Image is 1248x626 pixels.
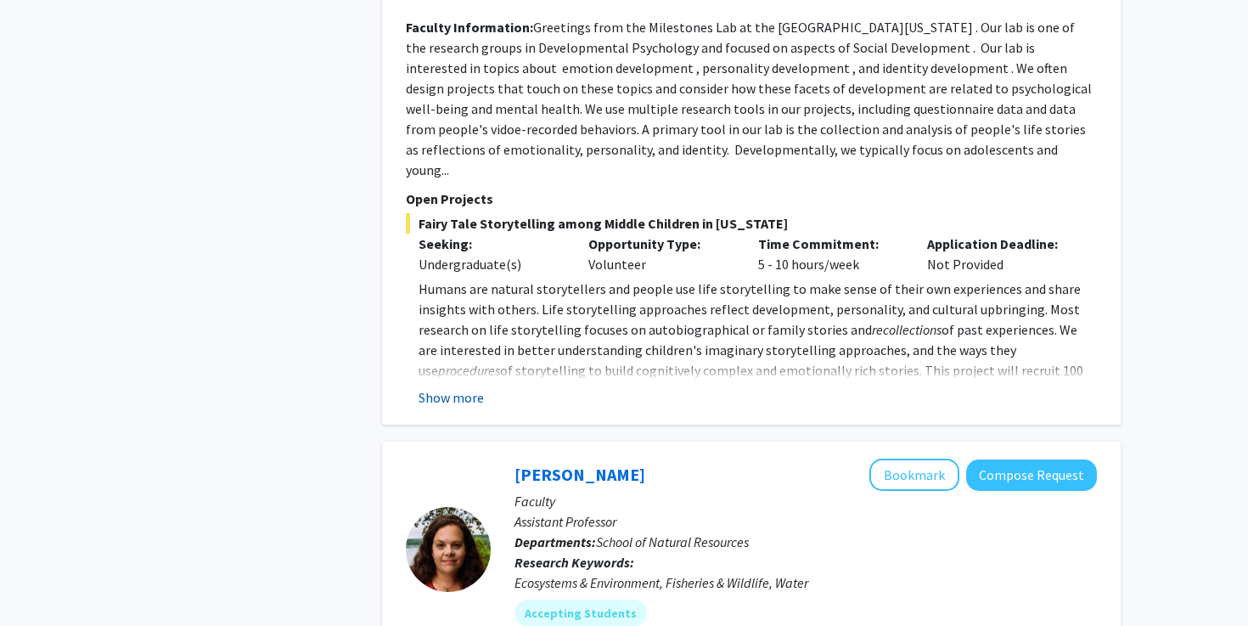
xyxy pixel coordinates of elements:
p: Opportunity Type: [588,234,733,254]
em: procedures [438,362,500,379]
p: Open Projects [406,189,1097,209]
div: Not Provided [914,234,1084,274]
em: recollections [872,321,942,338]
div: Ecosystems & Environment, Fisheries & Wildlife, Water [514,572,1097,593]
p: Time Commitment: [758,234,902,254]
fg-read-more: Greetings from the Milestones Lab at the [GEOGRAPHIC_DATA][US_STATE] . Our lab is one of the rese... [406,19,1092,178]
p: Application Deadline: [927,234,1071,254]
b: Faculty Information: [406,19,533,36]
p: Assistant Professor [514,511,1097,532]
button: Compose Request to Allison Pease [966,460,1097,491]
span: School of Natural Resources [596,533,749,550]
b: Departments: [514,533,596,550]
div: Volunteer [576,234,745,274]
a: [PERSON_NAME] [514,464,645,485]
iframe: Chat [13,550,72,613]
button: Show more [419,387,484,408]
p: Humans are natural storytellers and people use life storytelling to make sense of their own exper... [419,279,1097,482]
div: Undergraduate(s) [419,254,563,274]
p: Seeking: [419,234,563,254]
div: 5 - 10 hours/week [745,234,915,274]
p: Faculty [514,491,1097,511]
b: Research Keywords: [514,554,634,571]
span: Fairy Tale Storytelling among Middle Children in [US_STATE] [406,213,1097,234]
button: Add Allison Pease to Bookmarks [869,459,959,491]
